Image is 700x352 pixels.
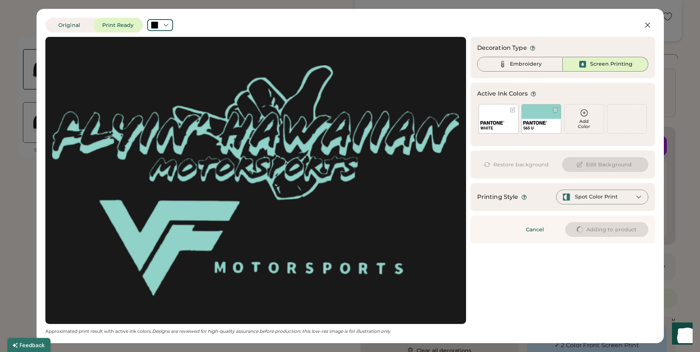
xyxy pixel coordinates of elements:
[665,319,697,351] iframe: Front Chat
[45,328,466,334] div: Approximated print result with active ink colors.
[480,121,504,125] img: 1024px-Pantone_logo.svg.png
[510,61,542,68] div: Embroidery
[477,157,558,172] button: Restore background
[523,125,559,131] div: 565 U
[565,119,604,129] div: Add Color
[152,328,392,334] em: Designs are reviewed for high-quality assurance before production; this low-res image is for illu...
[578,60,587,69] img: Ink%20-%20Selected.svg
[509,222,561,237] button: Cancel
[477,44,527,52] div: Decoration Type
[480,125,517,131] div: WHITE
[45,18,93,32] button: Original
[93,18,143,32] button: Print Ready
[562,193,570,201] img: spot-color-green.svg
[562,157,648,172] button: Edit Background
[575,193,618,201] div: Spot Color Print
[590,61,632,68] div: Screen Printing
[477,193,518,201] div: Printing Style
[565,222,648,237] button: Adding to product
[523,121,547,125] img: 1024px-Pantone_logo.svg.png
[477,89,528,98] div: Active Ink Colors
[498,60,507,69] img: Thread%20-%20Unselected.svg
